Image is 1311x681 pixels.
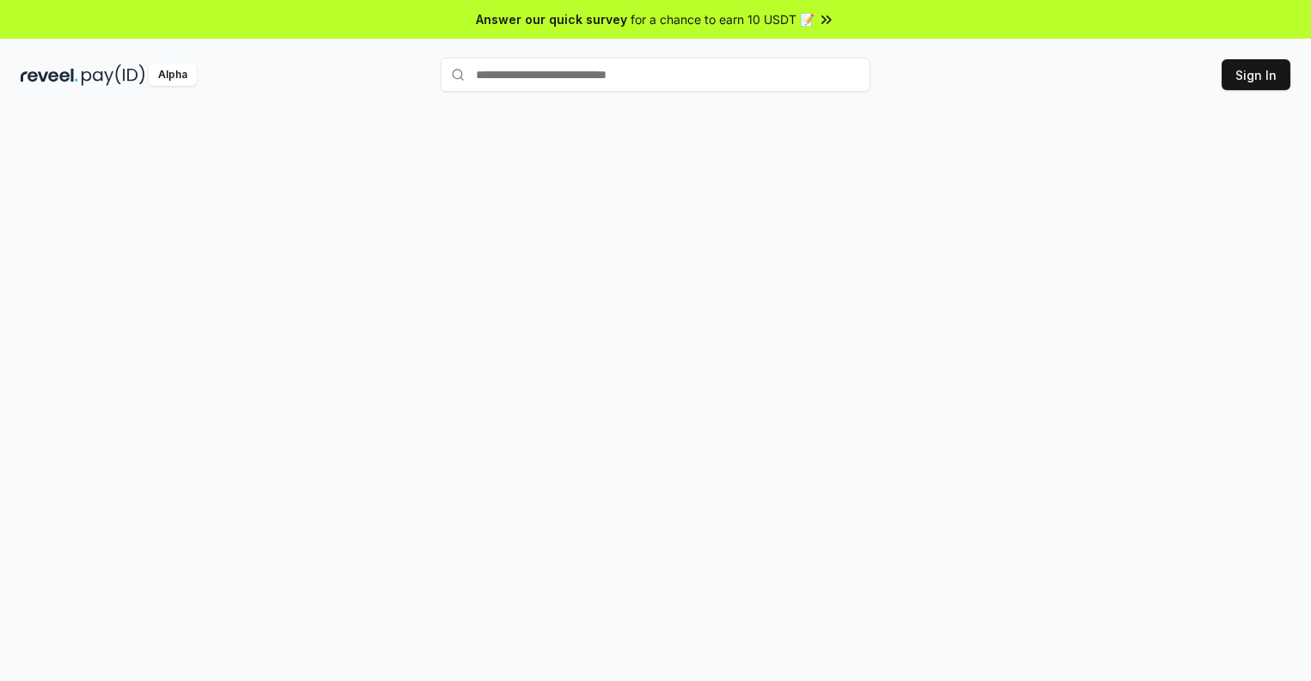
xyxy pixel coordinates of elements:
[21,64,78,86] img: reveel_dark
[149,64,197,86] div: Alpha
[82,64,145,86] img: pay_id
[476,10,627,28] span: Answer our quick survey
[631,10,814,28] span: for a chance to earn 10 USDT 📝
[1222,59,1290,90] button: Sign In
